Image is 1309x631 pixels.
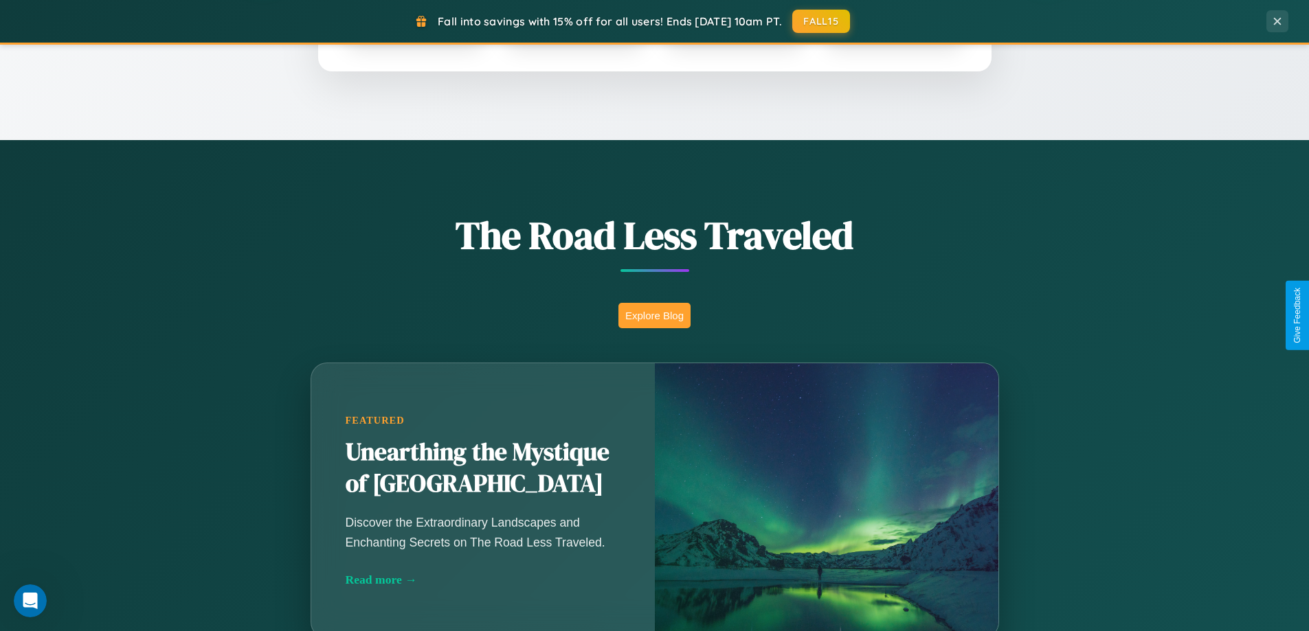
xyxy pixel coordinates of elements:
div: Featured [346,415,620,426]
button: Explore Blog [618,303,691,328]
div: Read more → [346,573,620,587]
h1: The Road Less Traveled [243,209,1067,262]
span: Fall into savings with 15% off for all users! Ends [DATE] 10am PT. [438,14,782,28]
p: Discover the Extraordinary Landscapes and Enchanting Secrets on The Road Less Traveled. [346,513,620,551]
iframe: Intercom live chat [14,584,47,617]
div: Give Feedback [1293,288,1302,343]
h2: Unearthing the Mystique of [GEOGRAPHIC_DATA] [346,437,620,500]
button: FALL15 [792,10,850,33]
